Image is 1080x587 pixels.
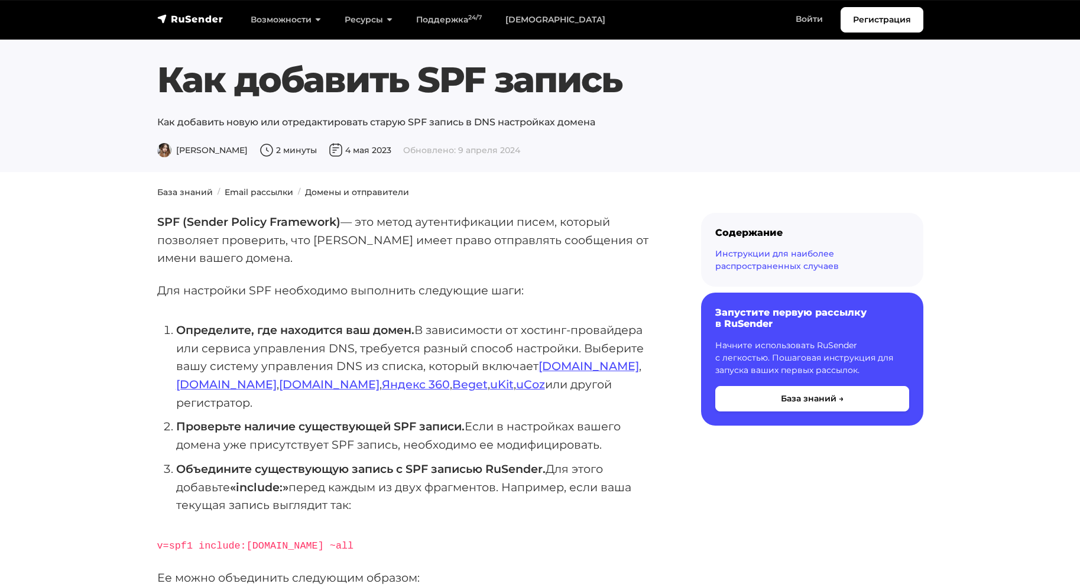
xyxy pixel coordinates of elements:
span: Обновлено: 9 апреля 2024 [403,145,520,155]
img: Время чтения [260,143,274,157]
p: Для настройки SPF необходимо выполнить следующие шаги: [157,281,663,300]
li: Если в настройках вашего домена уже присутствует SPF запись, необходимо ее модифицировать. [176,417,663,453]
a: Регистрация [841,7,923,33]
h1: Как добавить SPF запись [157,59,923,101]
p: Начните использовать RuSender с легкостью. Пошаговая инструкция для запуска ваших первых рассылок. [715,339,909,377]
sup: 24/7 [468,14,482,21]
span: 4 мая 2023 [329,145,391,155]
h6: Запустите первую рассылку в RuSender [715,307,909,329]
a: Возможности [239,8,333,32]
a: uKit [490,377,514,391]
button: База знаний → [715,386,909,411]
a: Email рассылки [225,187,293,197]
p: — это метод аутентификации писем, который позволяет проверить, что [PERSON_NAME] имеет право отпр... [157,213,663,267]
a: [DOMAIN_NAME] [176,377,277,391]
a: [DEMOGRAPHIC_DATA] [494,8,617,32]
a: [DOMAIN_NAME] [279,377,380,391]
a: База знаний [157,187,213,197]
strong: Определите, где находится ваш домен. [176,323,414,337]
span: [PERSON_NAME] [157,145,248,155]
a: Инструкции для наиболее распространенных случаев [715,248,839,271]
img: RuSender [157,13,223,25]
p: Как добавить новую или отредактировать старую SPF запись в DNS настройках домена [157,115,923,129]
a: uCoz [516,377,545,391]
img: Дата публикации [329,143,343,157]
a: Войти [784,7,835,31]
p: Ее можно объединить следующим образом: [157,569,663,587]
a: Ресурсы [333,8,404,32]
a: Яндекс 360 [382,377,450,391]
strong: SPF (Sender Policy Framework) [157,215,340,229]
a: Beget [452,377,488,391]
strong: Проверьте наличие существующей SPF записи. [176,419,465,433]
a: Запустите первую рассылку в RuSender Начните использовать RuSender с легкостью. Пошаговая инструк... [701,293,923,425]
li: Для этого добавьте перед каждым из двух фрагментов. Например, если ваша текущая запись выглядит так: [176,460,663,514]
li: В зависимости от хостинг-провайдера или сервиса управления DNS, требуется разный способ настройки... [176,321,663,412]
span: 2 минуты [260,145,317,155]
nav: breadcrumb [150,186,930,199]
div: Содержание [715,227,909,238]
a: Поддержка24/7 [404,8,494,32]
a: [DOMAIN_NAME] [539,359,639,373]
a: Домены и отправители [305,187,409,197]
strong: Объедините существующую запись с SPF записью RuSender. [176,462,546,476]
strong: «include:» [230,480,288,494]
code: v=spf1 include:[DOMAIN_NAME] ~all [157,540,354,552]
